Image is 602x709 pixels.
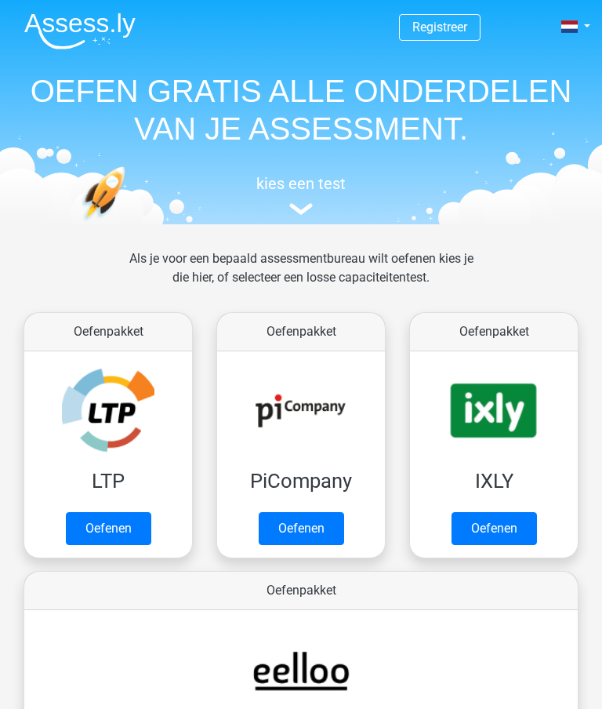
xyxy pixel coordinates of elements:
a: Registreer [412,20,467,35]
h5: kies een test [12,174,590,193]
a: Oefenen [66,512,151,545]
a: Oefenen [259,512,344,545]
h1: OEFEN GRATIS ALLE ONDERDELEN VAN JE ASSESSMENT. [12,72,590,147]
img: oefenen [82,166,174,280]
a: kies een test [12,174,590,216]
div: Als je voor een bepaald assessmentbureau wilt oefenen kies je die hier, of selecteer een losse ca... [108,249,494,306]
img: Assessly [24,13,136,49]
img: assessment [289,203,313,215]
a: Oefenen [451,512,537,545]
